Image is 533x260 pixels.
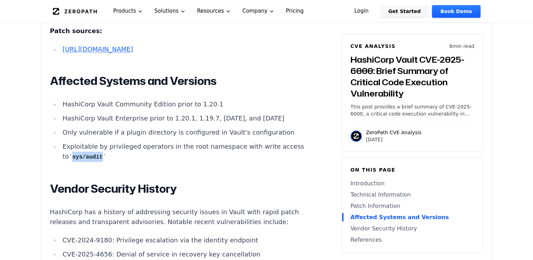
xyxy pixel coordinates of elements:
[380,5,429,18] a: Get Started
[449,43,474,50] p: 8 min read
[50,27,103,35] strong: Patch sources:
[351,224,475,233] a: Vendor Security History
[432,5,480,18] a: Book Demo
[366,136,422,143] p: [DATE]
[69,154,106,160] code: sys/audit
[351,213,475,221] a: Affected Systems and Versions
[50,74,312,88] h2: Affected Systems and Versions
[366,129,422,136] p: ZeroPath CVE Analysis
[351,54,475,99] h3: HashiCorp Vault CVE-2025-6000: Brief Summary of Critical Code Execution Vulnerability
[351,190,475,199] a: Technical Information
[60,128,312,137] li: Only vulnerable if a plugin directory is configured in Vault's configuration
[60,235,312,245] li: CVE-2024-9180: Privilege escalation via the identity endpoint
[60,249,312,259] li: CVE-2025-4656: Denial of service in recovery key cancellation
[50,181,312,196] h2: Vendor Security History
[346,5,377,18] a: Login
[351,166,475,173] h6: On this page
[50,207,312,227] p: HashiCorp has a history of addressing security issues in Vault with rapid patch releases and tran...
[62,45,133,53] a: [URL][DOMAIN_NAME]
[351,103,475,117] p: This post provides a brief summary of CVE-2025-6000, a critical code execution vulnerability in H...
[351,235,475,244] a: References
[351,202,475,210] a: Patch Information
[351,179,475,187] a: Introduction
[60,113,312,123] li: HashiCorp Vault Enterprise prior to 1.20.1, 1.19.7, [DATE], and [DATE]
[60,99,312,109] li: HashiCorp Vault Community Edition prior to 1.20.1
[351,43,396,50] h6: CVE Analysis
[60,142,312,162] li: Exploitable by privileged operators in the root namespace with write access to
[351,130,362,142] img: ZeroPath CVE Analysis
